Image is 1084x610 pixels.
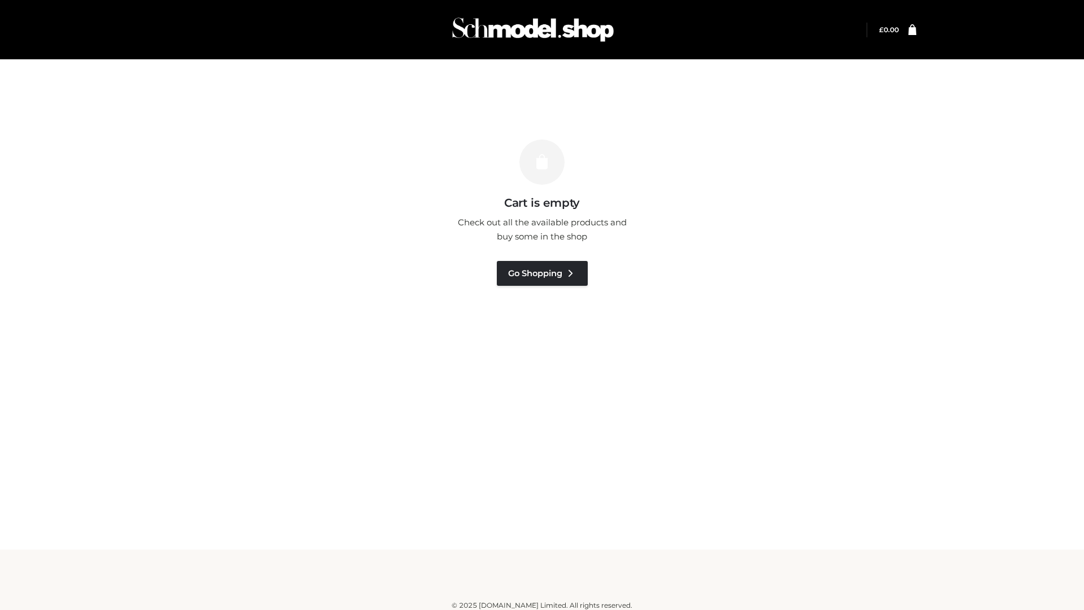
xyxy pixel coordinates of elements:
[879,25,899,34] bdi: 0.00
[497,261,588,286] a: Go Shopping
[879,25,884,34] span: £
[193,196,891,210] h3: Cart is empty
[879,25,899,34] a: £0.00
[448,7,618,52] img: Schmodel Admin 964
[452,215,632,244] p: Check out all the available products and buy some in the shop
